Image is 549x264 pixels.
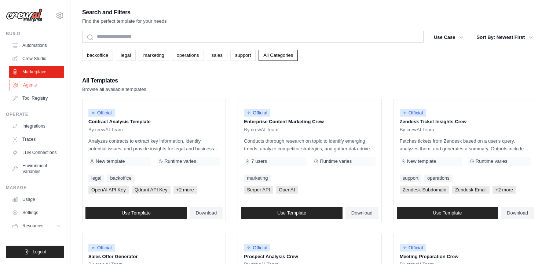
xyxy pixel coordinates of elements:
[345,207,378,219] a: Download
[88,137,220,153] p: Analyzes contracts to extract key information, identify potential issues, and provide insights fo...
[277,210,306,216] span: Use Template
[6,31,64,37] div: Build
[9,120,64,132] a: Integrations
[452,186,490,194] span: Zendesk Email
[400,186,449,194] span: Zendesk Subdomain
[122,210,151,216] span: Use Template
[107,175,134,182] a: backoffice
[6,8,43,22] img: Logo
[244,244,270,252] span: Official
[190,207,223,219] a: Download
[351,210,373,216] span: Download
[9,194,64,205] a: Usage
[429,31,468,44] button: Use Case
[88,175,104,182] a: legal
[230,50,256,61] a: support
[6,185,64,191] div: Manage
[96,158,125,164] span: New template
[88,253,220,260] p: Sales Offer Generator
[320,158,352,164] span: Runtime varies
[244,137,375,153] p: Conducts thorough research on topic to identify emerging trends, analyze competitor strategies, a...
[241,207,343,219] a: Use Template
[88,118,220,125] p: Contract Analysis Template
[82,76,146,86] h2: All Templates
[476,158,508,164] span: Runtime varies
[33,249,46,255] span: Logout
[400,127,434,133] span: By crewAI Team
[22,223,43,229] span: Resources
[9,220,64,232] button: Resources
[472,31,537,44] button: Sort By: Newest First
[88,244,115,252] span: Official
[407,158,436,164] span: New template
[196,210,217,216] span: Download
[9,147,64,158] a: LLM Connections
[259,50,298,61] a: All Categories
[9,66,64,78] a: Marketplace
[88,186,129,194] span: OpenAI API Key
[164,158,196,164] span: Runtime varies
[9,133,64,145] a: Traces
[400,244,426,252] span: Official
[207,50,227,61] a: sales
[116,50,135,61] a: legal
[424,175,453,182] a: operations
[397,207,498,219] a: Use Template
[82,18,167,25] p: Find the perfect template for your needs
[9,207,64,219] a: Settings
[88,109,115,117] span: Official
[172,50,204,61] a: operations
[139,50,169,61] a: marketing
[9,92,64,104] a: Tool Registry
[501,207,534,219] a: Download
[433,210,462,216] span: Use Template
[400,137,531,153] p: Fetches tickets from Zendesk based on a user's query, analyzes them, and generates a summary. Out...
[82,50,113,61] a: backoffice
[173,186,197,194] span: +2 more
[132,186,171,194] span: Qdrant API Key
[244,186,273,194] span: Serper API
[88,127,123,133] span: By crewAI Team
[400,253,531,260] p: Meeting Preparation Crew
[244,127,278,133] span: By crewAI Team
[507,210,528,216] span: Download
[6,246,64,258] button: Logout
[251,158,267,164] span: 7 users
[9,40,64,51] a: Automations
[10,79,65,91] a: Agents
[6,111,64,117] div: Operate
[244,109,270,117] span: Official
[244,118,375,125] p: Enterprise Content Marketing Crew
[82,7,167,18] h2: Search and Filters
[85,207,187,219] a: Use Template
[244,175,271,182] a: marketing
[276,186,298,194] span: OpenAI
[400,118,531,125] p: Zendesk Ticket Insights Crew
[400,109,426,117] span: Official
[9,160,64,177] a: Environment Variables
[82,86,146,93] p: Browse all available templates
[400,175,421,182] a: support
[493,186,516,194] span: +2 more
[9,53,64,65] a: Crew Studio
[244,253,375,260] p: Prospect Analysis Crew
